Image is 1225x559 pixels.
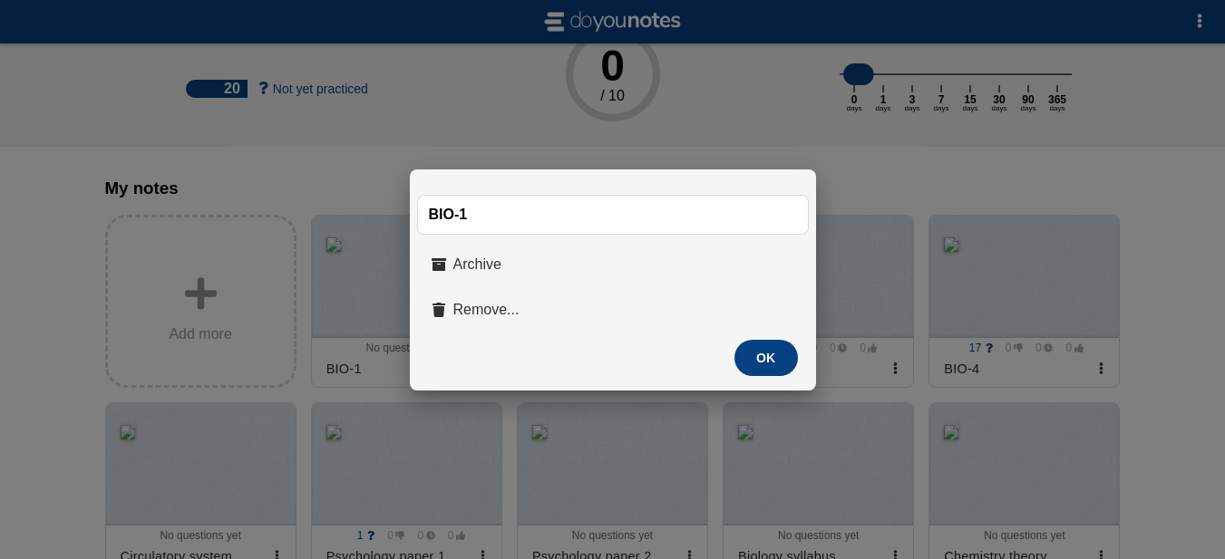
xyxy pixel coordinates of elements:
button: Remove... [421,291,805,329]
span: Remove... [453,302,520,318]
button: Archive [421,246,805,284]
input: Type document name [417,195,809,235]
span: Archive [453,256,501,273]
button: OK [734,340,798,376]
